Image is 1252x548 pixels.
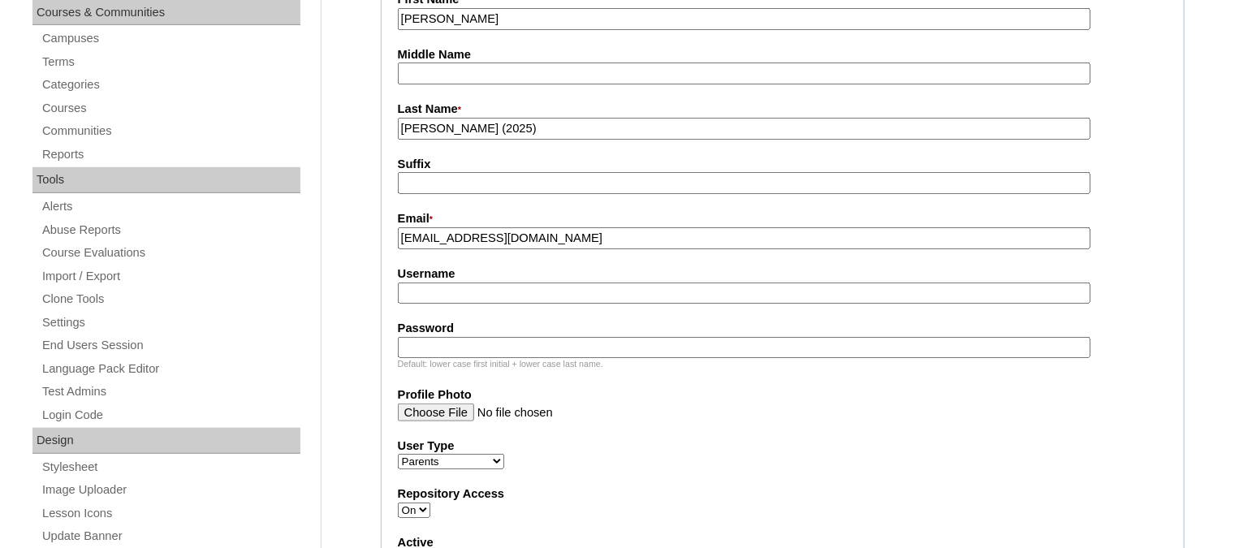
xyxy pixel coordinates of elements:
[41,266,300,287] a: Import / Export
[41,289,300,309] a: Clone Tools
[41,28,300,49] a: Campuses
[398,210,1168,228] label: Email
[41,243,300,263] a: Course Evaluations
[41,405,300,425] a: Login Code
[41,121,300,141] a: Communities
[398,386,1168,403] label: Profile Photo
[398,156,1168,173] label: Suffix
[41,313,300,333] a: Settings
[41,526,300,546] a: Update Banner
[41,145,300,165] a: Reports
[41,382,300,402] a: Test Admins
[32,428,300,454] div: Design
[41,75,300,95] a: Categories
[398,265,1168,283] label: Username
[41,220,300,240] a: Abuse Reports
[41,503,300,524] a: Lesson Icons
[41,52,300,72] a: Terms
[398,485,1168,503] label: Repository Access
[41,359,300,379] a: Language Pack Editor
[41,457,300,477] a: Stylesheet
[41,335,300,356] a: End Users Session
[32,167,300,193] div: Tools
[41,480,300,500] a: Image Uploader
[41,98,300,119] a: Courses
[398,46,1168,63] label: Middle Name
[41,196,300,217] a: Alerts
[398,101,1168,119] label: Last Name
[398,438,1168,455] label: User Type
[398,358,1168,370] div: Default: lower case first initial + lower case last name.
[398,320,1168,337] label: Password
